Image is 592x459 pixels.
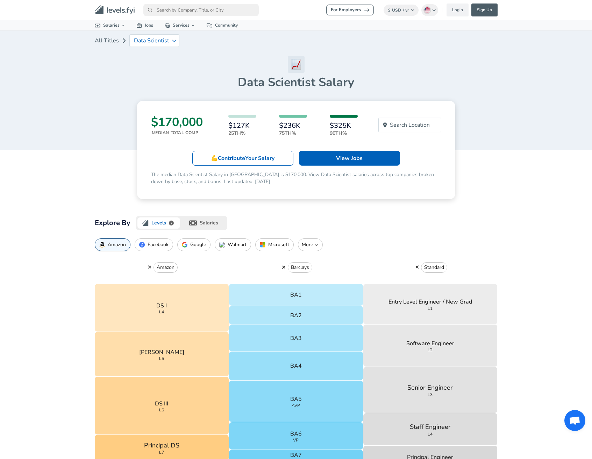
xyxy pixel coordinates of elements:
span: AVP [292,403,300,408]
p: 90th% [330,130,358,137]
span: L5 [159,356,164,361]
p: 💪 Contribute [211,154,274,162]
p: Microsoft [268,242,289,248]
h6: $325K [330,122,358,130]
button: English (US) [421,4,438,16]
img: AmazonIcon [99,242,105,248]
p: BA1 [290,291,302,299]
input: Search by Company, Title, or City [143,4,259,16]
p: Principal DS [144,441,179,450]
span: $ [388,7,390,13]
button: Google [177,238,211,251]
p: View Jobs [336,154,363,162]
button: Microsoft [255,238,294,251]
button: BA6VP [229,422,363,450]
button: BA1 [229,284,363,306]
div: Open chat [564,410,585,431]
p: Data Scientist [134,37,169,44]
a: View Jobs [299,151,400,166]
p: Barclays [291,264,309,271]
p: BA6 [290,430,302,438]
button: Walmart [215,238,251,251]
h3: $170,000 [151,115,203,130]
button: salaries [181,216,227,230]
p: Software Engineer [406,339,454,348]
span: / yr [403,7,409,13]
p: The median Data Scientist Salary in [GEOGRAPHIC_DATA] is $170,000. View Data Scientist salaries a... [151,171,441,185]
p: Search Location [390,121,430,129]
p: BA2 [290,311,302,320]
button: BA4 [229,352,363,381]
p: [PERSON_NAME] [139,348,184,356]
p: Walmart [228,242,247,248]
p: DS III [155,399,168,408]
p: Senior Engineer [407,383,453,392]
button: [PERSON_NAME]L5 [95,332,229,377]
p: Staff Engineer [410,422,451,432]
span: USD [392,7,401,13]
img: FacebookIcon [139,242,145,248]
a: 💪ContributeYour Salary [192,151,293,166]
a: Jobs [131,20,159,30]
span: L7 [159,450,164,454]
h2: Explore By [95,217,130,229]
button: Standard [421,262,447,273]
a: Login [447,4,469,16]
span: L4 [428,432,433,436]
p: Amazon [157,264,174,271]
h6: $127K [228,122,256,130]
span: L1 [428,306,433,311]
span: L2 [428,348,433,352]
button: BA2 [229,306,363,325]
p: Facebook [148,242,169,248]
img: GoogleIcon [182,242,187,248]
p: 25th% [228,130,256,137]
p: More [301,241,320,248]
h6: $236K [279,122,307,130]
button: Senior EngineerL3 [363,367,498,413]
p: Median Total Comp [152,130,203,136]
p: DS I [156,301,167,310]
span: L4 [159,310,164,314]
button: Software EngineerL2 [363,325,498,367]
button: BA5AVP [229,381,363,422]
span: Your Salary [245,154,274,162]
button: DS IIIL6 [95,377,229,435]
button: Staff EngineerL4 [363,413,498,445]
a: All Titles [95,34,119,48]
a: Sign Up [471,4,498,16]
a: Community [201,20,243,30]
p: 75th% [279,130,307,137]
button: Amazon [95,238,130,251]
img: English (US) [425,7,430,13]
p: Amazon [108,242,126,248]
p: Standard [424,264,444,271]
img: levels.fyi logo [142,220,149,226]
button: DS IL4 [95,284,229,332]
img: Data Scientist Icon [288,56,305,73]
button: BA3 [229,325,363,352]
p: BA4 [290,362,302,370]
a: Salaries [89,20,131,30]
img: MicrosoftIcon [260,242,265,248]
nav: primary [86,3,506,17]
p: Entry Level Engineer / New Grad [388,298,472,306]
button: Facebook [135,238,173,251]
img: WalmartIcon [219,242,225,248]
button: Amazon [154,262,178,273]
p: BA3 [290,334,302,342]
span: L6 [159,408,164,412]
span: VP [293,438,299,442]
h1: Data Scientist Salary [95,75,498,90]
p: BA5 [290,395,302,403]
span: L3 [428,392,433,397]
a: For Employers [326,5,374,15]
p: Google [190,242,206,248]
button: levels.fyi logoLevels [136,216,182,230]
button: Barclays [288,262,312,273]
button: $USD/ yr [384,5,419,16]
button: More [298,238,323,251]
a: Services [159,20,201,30]
button: Entry Level Engineer / New GradL1 [363,284,498,324]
